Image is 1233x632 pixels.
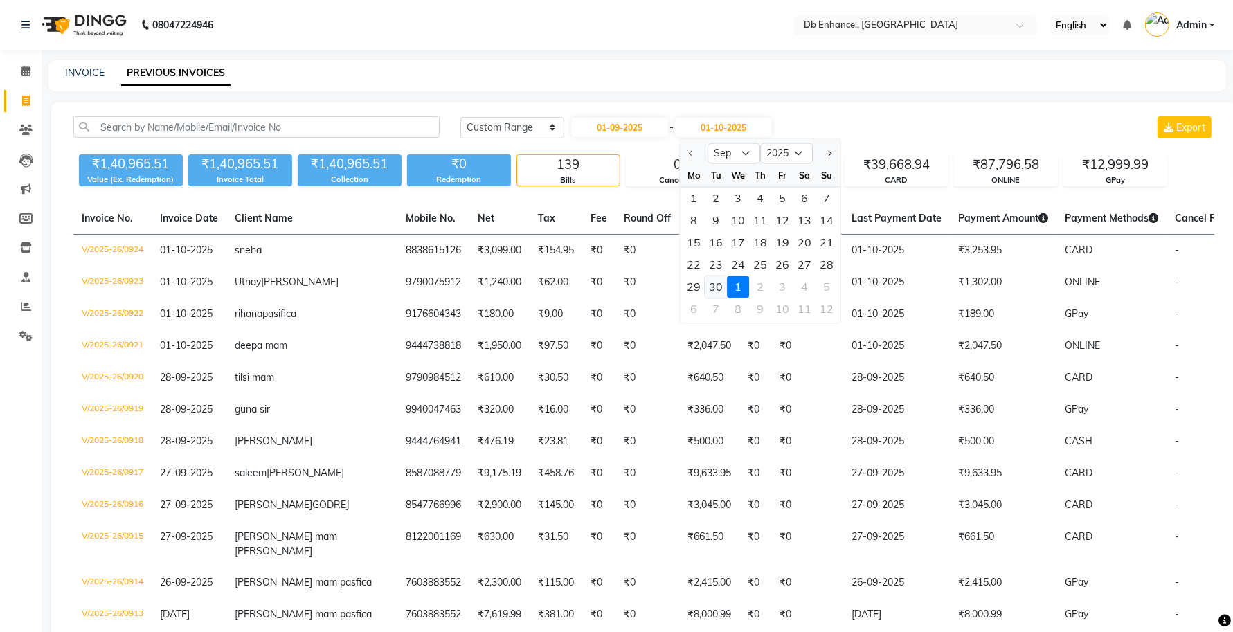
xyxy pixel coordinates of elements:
div: Saturday, September 6, 2025 [794,188,816,210]
td: 01-10-2025 [843,330,950,362]
div: Saturday, September 13, 2025 [794,210,816,232]
span: rihana [235,307,262,320]
td: ₹30.50 [530,362,582,394]
div: Tuesday, September 9, 2025 [705,210,728,232]
div: Wednesday, September 10, 2025 [728,210,750,232]
div: Sa [794,165,816,187]
span: - [1175,498,1179,511]
div: Saturday, October 4, 2025 [794,276,816,298]
td: ₹661.50 [679,521,739,567]
td: ₹640.50 [950,362,1056,394]
div: ₹87,796.58 [955,155,1057,174]
td: 8547766996 [397,489,469,521]
span: - [1175,339,1179,352]
div: Friday, September 19, 2025 [772,232,794,254]
span: [PERSON_NAME] [261,276,339,288]
span: Mobile No. [406,212,456,224]
div: Thursday, September 11, 2025 [750,210,772,232]
span: deepa mam [235,339,287,352]
div: Tuesday, October 7, 2025 [705,298,728,320]
td: ₹9.00 [530,298,582,330]
span: 26-09-2025 [160,576,213,588]
div: 25 [750,254,772,276]
td: ₹0 [771,489,843,521]
div: Monday, September 1, 2025 [683,188,705,210]
div: CARD [845,174,948,186]
div: 9 [705,210,728,232]
span: 01-10-2025 [160,244,213,256]
span: [PERSON_NAME] mam pasfica [235,576,372,588]
td: 26-09-2025 [843,567,950,599]
div: 8 [683,210,705,232]
div: 1 [728,276,750,298]
td: ₹2,415.00 [679,567,739,599]
td: 27-09-2025 [843,521,950,567]
div: Wednesday, September 3, 2025 [728,188,750,210]
div: Thursday, October 9, 2025 [750,298,772,320]
td: 28-09-2025 [843,394,950,426]
td: 9940047463 [397,394,469,426]
div: Bills [517,174,620,186]
div: 6 [683,298,705,320]
span: 01-10-2025 [160,339,213,352]
td: 9444738818 [397,330,469,362]
td: 01-10-2025 [843,235,950,267]
div: Sunday, October 5, 2025 [816,276,838,298]
div: 2 [750,276,772,298]
td: V/2025-26/0922 [73,298,152,330]
div: ₹39,668.94 [845,155,948,174]
div: Sunday, September 28, 2025 [816,254,838,276]
td: ₹0 [771,362,843,394]
div: Monday, September 15, 2025 [683,232,705,254]
div: 9 [750,298,772,320]
span: CARD [1065,498,1092,511]
div: Friday, September 26, 2025 [772,254,794,276]
span: 28-09-2025 [160,403,213,415]
div: Su [816,165,838,187]
td: ₹0 [582,235,615,267]
div: Saturday, September 20, 2025 [794,232,816,254]
td: V/2025-26/0924 [73,235,152,267]
td: ₹0 [615,521,679,567]
div: Saturday, October 11, 2025 [794,298,816,320]
td: ₹2,415.00 [950,567,1056,599]
div: Sunday, September 7, 2025 [816,188,838,210]
td: ₹0 [582,394,615,426]
select: Select month [708,143,761,164]
div: 2 [705,188,728,210]
div: 13 [794,210,816,232]
div: 28 [816,254,838,276]
span: tilsi mam [235,371,274,383]
div: Tuesday, September 30, 2025 [705,276,728,298]
div: Tuesday, September 2, 2025 [705,188,728,210]
span: - [1175,467,1179,479]
div: 15 [683,232,705,254]
div: 22 [683,254,705,276]
span: Invoice Date [160,212,218,224]
span: ONLINE [1065,339,1100,352]
td: ₹0 [615,362,679,394]
td: ₹1,240.00 [469,267,530,298]
td: 27-09-2025 [843,458,950,489]
span: Round Off [624,212,671,224]
span: Uthay [235,276,261,288]
td: ₹0 [615,458,679,489]
div: Monday, September 22, 2025 [683,254,705,276]
div: 26 [772,254,794,276]
td: 9790075912 [397,267,469,298]
td: ₹3,045.00 [679,489,739,521]
td: ₹336.00 [679,394,739,426]
td: ₹0 [771,458,843,489]
div: Thursday, September 18, 2025 [750,232,772,254]
td: V/2025-26/0916 [73,489,152,521]
td: 27-09-2025 [843,489,950,521]
td: ₹0 [739,567,771,599]
td: ₹0 [739,521,771,567]
td: ₹2,047.50 [950,330,1056,362]
div: We [728,165,750,187]
td: ₹640.50 [679,362,739,394]
td: 7603883552 [397,599,469,631]
div: Mo [683,165,705,187]
td: 8122001169 [397,521,469,567]
span: GPay [1065,307,1088,320]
